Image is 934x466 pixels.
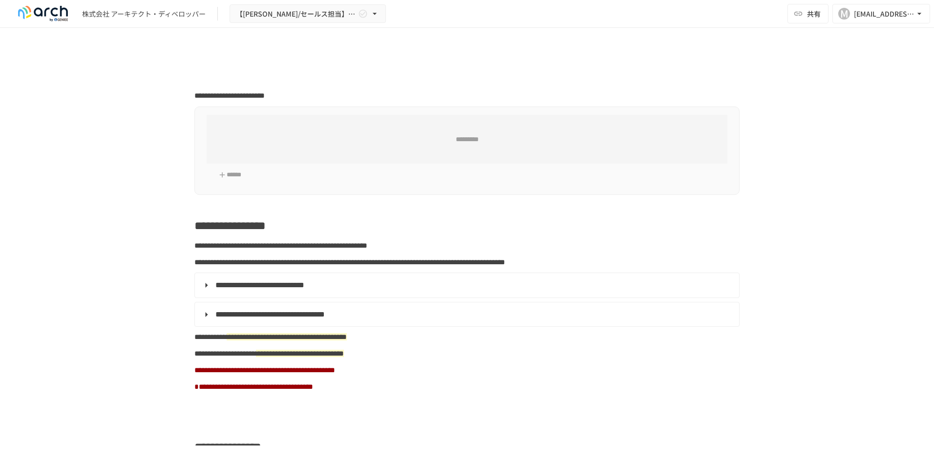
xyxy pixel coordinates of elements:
[82,9,206,19] div: 株式会社 アーキテクト・ディベロッパー
[12,6,74,21] img: logo-default@2x-9cf2c760.svg
[832,4,930,23] button: M[EMAIL_ADDRESS][DOMAIN_NAME]
[787,4,828,23] button: 共有
[854,8,914,20] div: [EMAIL_ADDRESS][DOMAIN_NAME]
[807,8,821,19] span: 共有
[838,8,850,20] div: M
[236,8,356,20] span: 【[PERSON_NAME]/セールス担当】株式会社 アーキテクト・ディベロッパー様_初期設定サポート
[230,4,386,23] button: 【[PERSON_NAME]/セールス担当】株式会社 アーキテクト・ディベロッパー様_初期設定サポート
